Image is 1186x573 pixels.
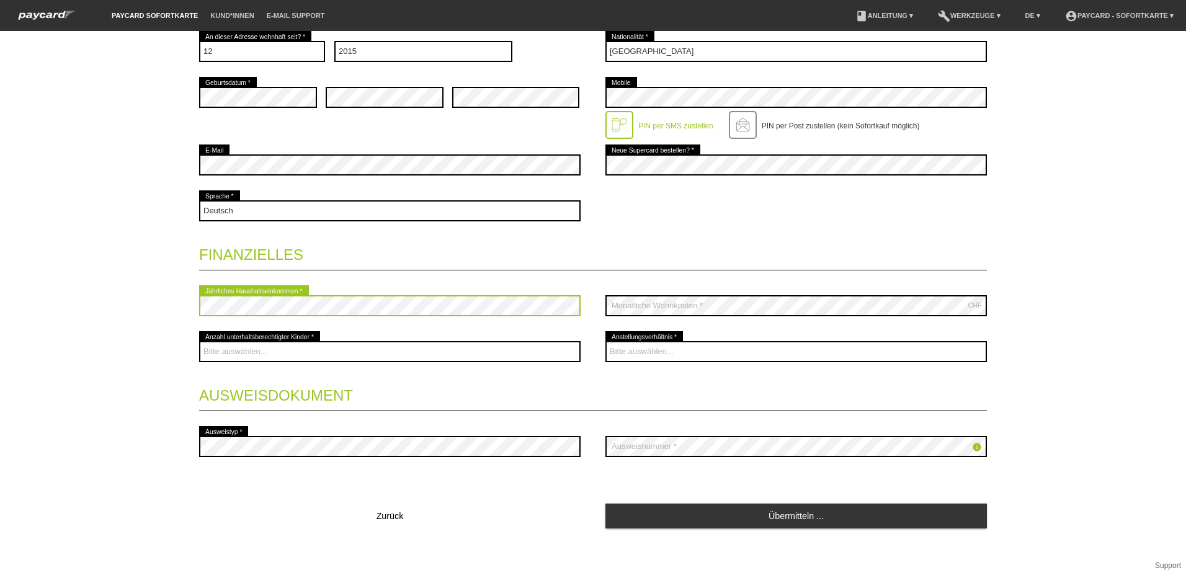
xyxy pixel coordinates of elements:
[605,504,987,528] a: Übermitteln ...
[12,9,81,22] img: paycard Sofortkarte
[204,12,260,19] a: Kund*innen
[105,12,204,19] a: paycard Sofortkarte
[972,443,982,454] a: info
[1059,12,1180,19] a: account_circlepaycard - Sofortkarte ▾
[855,10,868,22] i: book
[1065,10,1077,22] i: account_circle
[972,442,982,452] i: info
[199,375,987,411] legend: Ausweisdokument
[199,234,987,270] legend: Finanzielles
[762,122,920,130] label: PIN per Post zustellen (kein Sofortkauf möglich)
[1019,12,1046,19] a: DE ▾
[938,10,950,22] i: build
[638,122,713,130] label: PIN per SMS zustellen
[12,14,81,24] a: paycard Sofortkarte
[199,504,581,528] button: Zurück
[261,12,331,19] a: E-Mail Support
[849,12,919,19] a: bookAnleitung ▾
[1155,561,1181,570] a: Support
[932,12,1007,19] a: buildWerkzeuge ▾
[377,511,404,521] span: Zurück
[968,301,982,309] div: CHF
